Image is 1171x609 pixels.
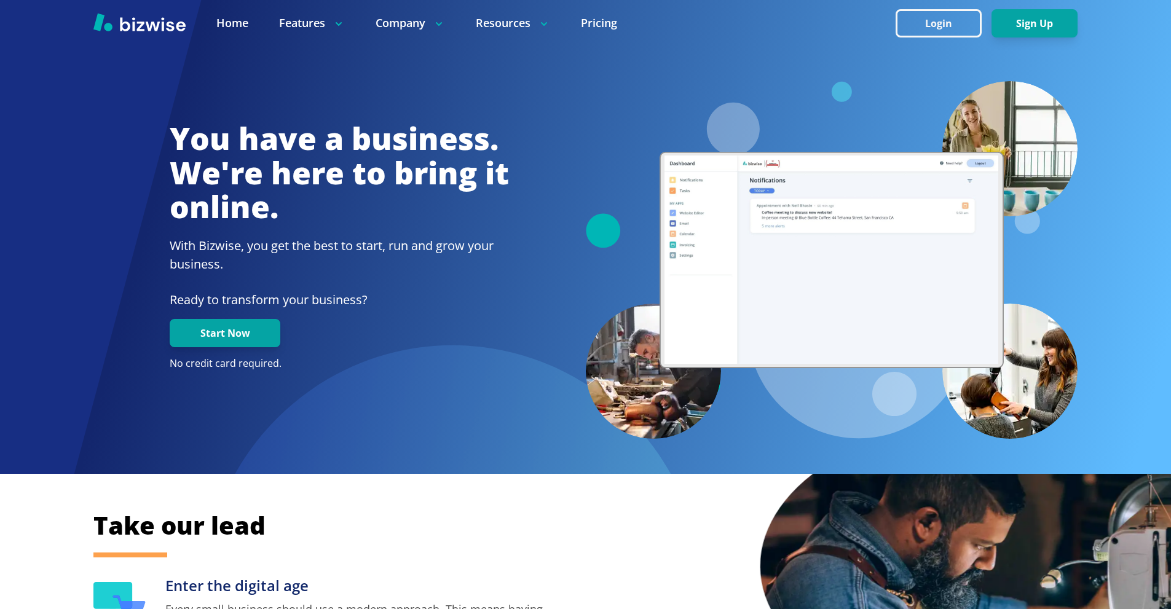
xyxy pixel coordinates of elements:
[93,13,186,31] img: Bizwise Logo
[896,18,992,29] a: Login
[279,15,345,31] p: Features
[992,18,1078,29] a: Sign Up
[170,357,509,371] p: No credit card required.
[170,291,509,309] p: Ready to transform your business?
[476,15,550,31] p: Resources
[170,319,280,347] button: Start Now
[170,328,280,339] a: Start Now
[581,15,617,31] a: Pricing
[170,122,509,224] h1: You have a business. We're here to bring it online.
[170,237,509,273] h2: With Bizwise, you get the best to start, run and grow your business.
[93,509,1015,542] h2: Take our lead
[165,576,554,596] h3: Enter the digital age
[896,9,982,37] button: Login
[992,9,1078,37] button: Sign Up
[376,15,445,31] p: Company
[216,15,248,31] a: Home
